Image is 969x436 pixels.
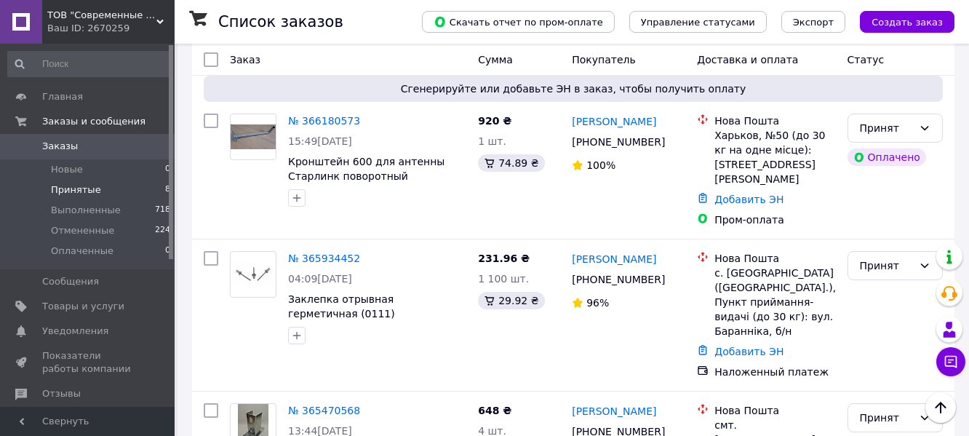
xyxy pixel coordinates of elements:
[42,349,135,376] span: Показатели работы компании
[51,204,121,217] span: Выполненные
[793,17,834,28] span: Экспорт
[569,269,668,290] div: [PHONE_NUMBER]
[422,11,615,33] button: Скачать отчет по пром-оплате
[872,17,943,28] span: Создать заказ
[714,365,835,379] div: Наложенный платеж
[288,273,352,285] span: 04:09[DATE]
[714,128,835,186] div: Харьков, №50 (до 30 кг на одне місце): [STREET_ADDRESS][PERSON_NAME]
[478,273,529,285] span: 1 100 шт.
[848,148,926,166] div: Оплачено
[586,297,609,309] span: 96%
[478,135,506,147] span: 1 шт.
[288,156,444,182] a: Кронштейн 600 для антенны Старлинк поворотный
[714,194,783,205] a: Добавить ЭН
[230,114,276,160] a: Фото товару
[51,245,113,258] span: Оплаченные
[478,405,511,416] span: 648 ₴
[210,82,937,96] span: Сгенерируйте или добавьте ЭН в заказ, чтобы получить оплату
[586,159,615,171] span: 100%
[925,392,956,423] button: Наверх
[218,13,343,31] h1: Список заказов
[7,51,172,77] input: Поиск
[42,140,78,153] span: Заказы
[478,253,530,264] span: 231.96 ₴
[230,54,260,66] span: Заказ
[478,292,544,309] div: 29.92 ₴
[42,115,145,128] span: Заказы и сообщения
[165,163,170,176] span: 0
[860,120,913,136] div: Принят
[936,347,965,376] button: Чат с покупателем
[629,11,767,33] button: Управление статусами
[230,251,276,298] a: Фото товару
[155,204,170,217] span: 718
[51,183,101,197] span: Принятые
[47,22,175,35] div: Ваш ID: 2670259
[572,252,656,266] a: [PERSON_NAME]
[714,403,835,418] div: Нова Пошта
[697,54,798,66] span: Доставка и оплата
[781,11,845,33] button: Экспорт
[714,213,835,227] div: Пром-оплата
[288,135,352,147] span: 15:49[DATE]
[51,224,114,237] span: Отмененные
[572,404,656,419] a: [PERSON_NAME]
[288,115,360,127] a: № 366180573
[572,54,636,66] span: Покупатель
[848,54,885,66] span: Статус
[288,405,360,416] a: № 365470568
[572,114,656,129] a: [PERSON_NAME]
[478,154,544,172] div: 74.89 ₴
[155,224,170,237] span: 224
[860,11,954,33] button: Создать заказ
[42,275,99,288] span: Сообщения
[51,163,83,176] span: Новые
[714,251,835,266] div: Нова Пошта
[860,410,913,426] div: Принят
[569,132,668,152] div: [PHONE_NUMBER]
[288,293,395,320] a: Заклепка отрывная герметичная (0111)
[714,266,835,338] div: с. [GEOGRAPHIC_DATA] ([GEOGRAPHIC_DATA].), Пункт приймання-видачі (до 30 кг): вул. Баранніка, б/н
[714,346,783,357] a: Добавить ЭН
[165,245,170,258] span: 0
[231,263,276,286] img: Фото товару
[231,124,276,150] img: Фото товару
[165,183,170,197] span: 8
[845,15,954,27] a: Создать заказ
[478,54,513,66] span: Сумма
[860,258,913,274] div: Принят
[641,17,755,28] span: Управление статусами
[42,300,124,313] span: Товары и услуги
[478,115,511,127] span: 920 ₴
[42,325,108,338] span: Уведомления
[42,90,83,103] span: Главная
[42,387,81,400] span: Отзывы
[288,253,360,264] a: № 365934452
[434,15,603,28] span: Скачать отчет по пром-оплате
[47,9,156,22] span: ТОВ "Современные Профильные Технологии"
[714,114,835,128] div: Нова Пошта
